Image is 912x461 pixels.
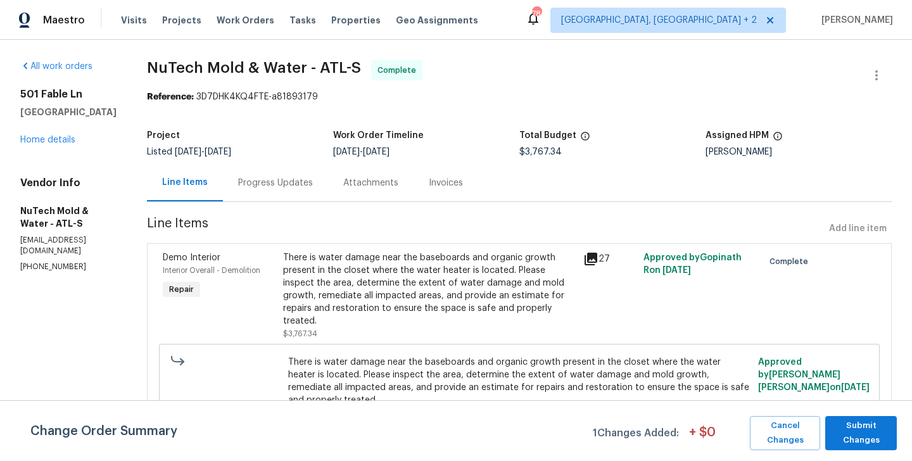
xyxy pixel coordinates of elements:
[283,251,576,327] div: There is water damage near the baseboards and organic growth present in the closet where the wate...
[162,14,201,27] span: Projects
[333,131,424,140] h5: Work Order Timeline
[238,177,313,189] div: Progress Updates
[706,131,769,140] h5: Assigned HPM
[706,148,892,156] div: [PERSON_NAME]
[331,14,381,27] span: Properties
[756,419,814,448] span: Cancel Changes
[163,267,260,274] span: Interior Overall - Demolition
[288,356,750,407] span: There is water damage near the baseboards and organic growth present in the closet where the wate...
[147,60,361,75] span: NuTech Mold & Water - ATL-S
[532,8,541,20] div: 78
[750,416,820,450] button: Cancel Changes
[217,14,274,27] span: Work Orders
[343,177,398,189] div: Attachments
[147,217,824,241] span: Line Items
[147,131,180,140] h5: Project
[162,176,208,189] div: Line Items
[333,148,389,156] span: -
[773,131,783,148] span: The hpm assigned to this work order.
[832,419,890,448] span: Submit Changes
[163,253,220,262] span: Demo Interior
[147,91,892,103] div: 3D7DHK4KQ4FTE-a81893179
[147,148,231,156] span: Listed
[333,148,360,156] span: [DATE]
[20,235,117,256] p: [EMAIL_ADDRESS][DOMAIN_NAME]
[816,14,893,27] span: [PERSON_NAME]
[363,148,389,156] span: [DATE]
[147,92,194,101] b: Reference:
[580,131,590,148] span: The total cost of line items that have been proposed by Opendoor. This sum includes line items th...
[121,14,147,27] span: Visits
[175,148,201,156] span: [DATE]
[429,177,463,189] div: Invoices
[20,177,117,189] h4: Vendor Info
[662,266,691,275] span: [DATE]
[396,14,478,27] span: Geo Assignments
[164,283,199,296] span: Repair
[583,251,636,267] div: 27
[593,421,679,450] span: 1 Changes Added:
[841,383,870,392] span: [DATE]
[689,426,716,450] span: + $ 0
[561,14,757,27] span: [GEOGRAPHIC_DATA], [GEOGRAPHIC_DATA] + 2
[20,62,92,71] a: All work orders
[758,358,870,392] span: Approved by [PERSON_NAME] [PERSON_NAME] on
[43,14,85,27] span: Maestro
[643,253,742,275] span: Approved by Gopinath R on
[519,131,576,140] h5: Total Budget
[289,16,316,25] span: Tasks
[769,255,813,268] span: Complete
[20,106,117,118] h5: [GEOGRAPHIC_DATA]
[377,64,421,77] span: Complete
[20,88,117,101] h2: 501 Fable Ln
[283,330,317,338] span: $3,767.34
[20,136,75,144] a: Home details
[825,416,897,450] button: Submit Changes
[20,262,117,272] p: [PHONE_NUMBER]
[20,205,117,230] h5: NuTech Mold & Water - ATL-S
[30,416,177,450] span: Change Order Summary
[519,148,562,156] span: $3,767.34
[175,148,231,156] span: -
[205,148,231,156] span: [DATE]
